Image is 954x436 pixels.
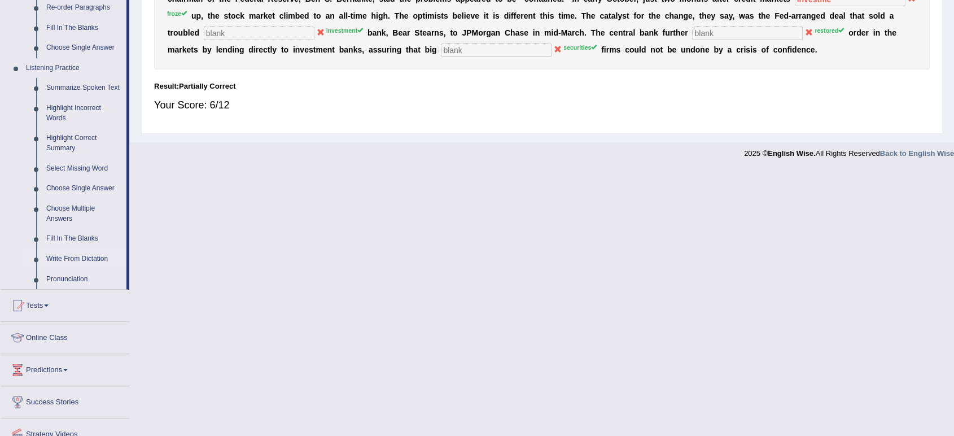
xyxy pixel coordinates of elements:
[362,11,367,20] b: e
[178,28,183,37] b: u
[599,11,604,20] b: c
[422,11,425,20] b: t
[168,45,174,54] b: m
[434,11,436,20] b: i
[670,28,673,37] b: r
[869,11,873,20] b: s
[462,28,466,37] b: J
[478,28,483,37] b: o
[711,11,715,20] b: y
[436,11,441,20] b: s
[563,11,570,20] b: m
[857,11,861,20] b: a
[466,28,471,37] b: P
[640,28,645,37] b: b
[673,28,676,37] b: t
[371,11,376,20] b: h
[179,45,182,54] b: r
[41,229,126,249] a: Fill In The Blanks
[313,45,316,54] b: t
[41,269,126,290] a: Pronunciation
[392,28,398,37] b: B
[544,28,551,37] b: m
[300,45,304,54] b: v
[190,28,195,37] b: e
[567,28,572,37] b: a
[861,11,864,20] b: t
[41,98,126,128] a: Highlight Incorrect Words
[462,11,464,20] b: l
[484,11,486,20] b: i
[889,11,894,20] b: a
[196,11,201,20] b: p
[256,11,260,20] b: a
[344,45,348,54] b: a
[345,11,348,20] b: l
[450,28,453,37] b: t
[623,28,625,37] b: t
[369,45,373,54] b: a
[283,11,286,20] b: l
[591,11,596,20] b: e
[707,11,711,20] b: e
[692,27,803,40] input: blank
[680,28,685,37] b: e
[348,11,351,20] b: -
[892,28,896,37] b: e
[636,11,641,20] b: o
[780,11,784,20] b: e
[376,11,378,20] b: i
[194,45,198,54] b: s
[1,290,129,318] a: Tests
[351,11,353,20] b: t
[373,45,378,54] b: s
[332,45,335,54] b: t
[649,11,651,20] b: t
[729,11,733,20] b: y
[316,45,322,54] b: m
[724,11,729,20] b: a
[561,11,563,20] b: i
[596,28,601,37] b: h
[802,11,806,20] b: a
[745,11,750,20] b: a
[509,11,511,20] b: i
[41,78,126,98] a: Summarize Spoken Text
[750,11,754,20] b: s
[558,28,561,37] b: -
[288,11,295,20] b: m
[495,11,500,20] b: s
[524,11,528,20] b: e
[427,28,431,37] b: a
[843,11,846,20] b: l
[533,28,535,37] b: i
[669,11,674,20] b: h
[413,11,418,20] b: o
[622,11,627,20] b: s
[685,28,688,37] b: r
[431,28,434,37] b: r
[815,27,844,34] sup: restored
[848,28,854,37] b: o
[641,11,644,20] b: r
[367,28,373,37] b: b
[353,11,355,20] b: i
[256,45,259,54] b: r
[268,11,272,20] b: e
[795,11,798,20] b: r
[231,11,236,20] b: o
[323,45,327,54] b: e
[575,28,579,37] b: c
[601,28,605,37] b: e
[542,11,548,20] b: h
[575,11,577,20] b: .
[295,45,300,54] b: n
[829,11,834,20] b: d
[674,11,679,20] b: a
[1,354,129,382] a: Predictions
[873,11,878,20] b: o
[191,45,194,54] b: t
[316,11,321,20] b: o
[218,45,222,54] b: e
[693,11,695,20] b: ,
